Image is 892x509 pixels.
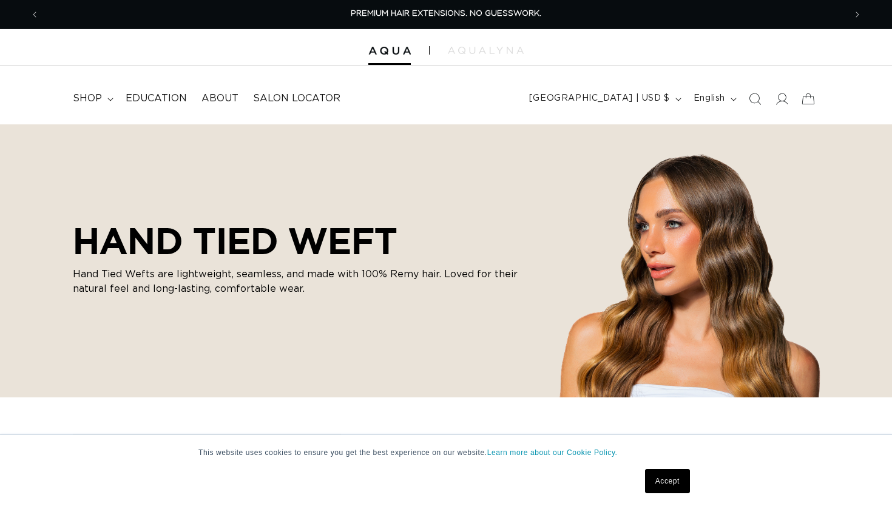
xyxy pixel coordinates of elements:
h2: HAND TIED WEFT [73,220,534,262]
a: About [194,85,246,112]
img: Aqua Hair Extensions [368,47,411,55]
summary: Search [742,86,768,112]
summary: shop [66,85,118,112]
span: About [201,92,238,105]
span: PREMIUM HAIR EXTENSIONS. NO GUESSWORK. [351,10,541,18]
span: Salon Locator [253,92,340,105]
a: Salon Locator [246,85,348,112]
button: Previous announcement [21,3,48,26]
button: English [686,87,742,110]
span: English [694,92,725,105]
button: [GEOGRAPHIC_DATA] | USD $ [522,87,686,110]
p: Hand Tied Wefts are lightweight, seamless, and made with 100% Remy hair. Loved for their natural ... [73,267,534,296]
span: [GEOGRAPHIC_DATA] | USD $ [529,92,670,105]
span: shop [73,92,102,105]
img: aqualyna.com [448,47,524,54]
span: Education [126,92,187,105]
a: Education [118,85,194,112]
a: Accept [645,469,690,493]
p: This website uses cookies to ensure you get the best experience on our website. [198,447,694,458]
a: Learn more about our Cookie Policy. [487,448,618,457]
button: Next announcement [844,3,871,26]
